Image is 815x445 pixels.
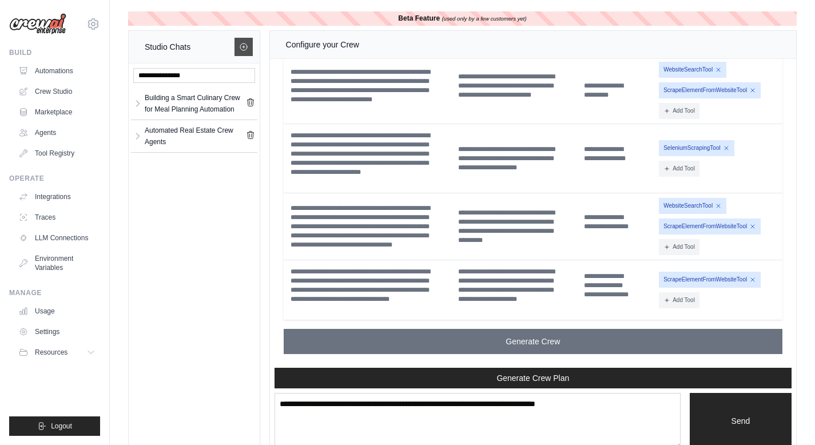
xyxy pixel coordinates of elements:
span: SeleniumScrapingTool [659,140,734,156]
button: Logout [9,416,100,436]
span: WebsiteSearchTool [659,62,726,78]
a: Agents [14,124,100,142]
div: Configure your Crew [286,38,359,51]
button: Generate Crew [284,329,782,354]
i: (used only by a few customers yet) [442,15,526,22]
button: Add Tool [659,292,699,308]
span: ScrapeElementFromWebsiteTool [659,218,761,235]
a: Marketplace [14,103,100,121]
div: Building a Smart Culinary Crew for Meal Planning Automation [145,92,246,115]
a: LLM Connections [14,229,100,247]
a: Traces [14,208,100,227]
a: Building a Smart Culinary Crew for Meal Planning Automation [142,92,246,115]
a: Crew Studio [14,82,100,101]
button: Add Tool [659,239,699,255]
span: ScrapeElementFromWebsiteTool [659,82,761,98]
div: Operate [9,174,100,183]
div: Automated Real Estate Crew Agents [145,125,246,148]
a: Automated Real Estate Crew Agents [142,125,246,148]
button: Generate Crew Plan [275,368,792,388]
a: Integrations [14,188,100,206]
div: Build [9,48,100,57]
span: ScrapeElementFromWebsiteTool [659,272,761,288]
a: Automations [14,62,100,80]
button: Add Tool [659,161,699,177]
button: Add Tool [659,103,699,119]
span: Resources [35,348,67,357]
button: Resources [14,343,100,361]
b: Beta Feature [398,14,440,22]
a: Settings [14,323,100,341]
div: Studio Chats [145,40,190,54]
div: Manage [9,288,100,297]
span: Generate Crew [506,336,560,347]
span: WebsiteSearchTool [659,198,726,214]
a: Environment Variables [14,249,100,277]
span: Logout [51,422,72,431]
img: Logo [9,13,66,35]
a: Usage [14,302,100,320]
a: Tool Registry [14,144,100,162]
